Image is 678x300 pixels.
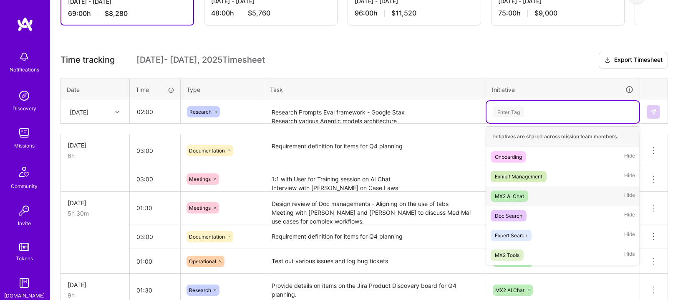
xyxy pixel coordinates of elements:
div: [DATE] [70,107,88,116]
img: logo [17,17,33,32]
div: Expert Search [495,231,527,240]
span: Documentation [189,234,225,240]
div: Onboarding [495,153,522,161]
div: [DATE] [68,141,123,150]
img: bell [16,48,33,65]
div: 69:00 h [68,9,187,18]
input: HH:MM [130,101,180,123]
input: HH:MM [130,197,180,219]
div: Exhibit Management [495,172,542,181]
div: Initiative [492,85,634,94]
div: [DOMAIN_NAME] [4,291,45,300]
div: 75:00 h [498,9,618,18]
input: HH:MM [130,250,180,272]
div: Doc Search [495,211,522,220]
div: Community [11,182,38,191]
i: icon Chevron [115,110,119,114]
div: Missions [14,141,35,150]
div: Time [136,85,174,94]
textarea: 1:1 with User for Training session on AI Chat Interview with [PERSON_NAME] on Case Laws Training ... [265,168,485,191]
div: 5h 30m [68,209,123,218]
span: $9,000 [534,9,557,18]
img: tokens [19,243,29,251]
span: Operational [189,258,216,264]
span: Hide [624,210,635,221]
div: Notifications [10,65,39,74]
span: Meetings [189,176,211,182]
button: Export Timesheet [599,52,668,69]
textarea: Test out various issues and log bug tickets [265,250,485,273]
span: Hide [624,191,635,202]
span: Research [189,109,212,115]
textarea: Research Prompts Eval framework - Google Stax Research various Agentic models architecture [265,101,485,123]
span: $5,760 [248,9,270,18]
i: icon Download [604,56,611,65]
div: 9h [68,291,123,300]
span: [DATE] - [DATE] , 2025 Timesheet [136,55,265,65]
textarea: Requirement definition for items for Q4 planning [265,225,485,248]
textarea: Requirement definition for items for Q4 planning [265,135,485,167]
div: [DATE] [68,280,123,289]
span: Documentation [189,147,225,154]
img: teamwork [16,125,33,141]
div: MX2 AI Chat [495,192,524,201]
span: Time tracking [60,55,115,65]
span: Hide [624,171,635,182]
img: discovery [16,87,33,104]
div: Invite [18,219,31,228]
span: Research [189,287,211,293]
img: Invite [16,202,33,219]
span: Hide [624,151,635,163]
input: HH:MM [130,140,180,162]
div: MX2 Tools [495,251,519,259]
img: Community [14,162,34,182]
th: Task [264,79,486,100]
img: guide book [16,275,33,291]
span: $8,280 [105,9,128,18]
div: Initiatives are shared across mission team members. [486,126,639,147]
div: 96:00 h [355,9,474,18]
div: 48:00 h [211,9,330,18]
input: HH:MM [130,168,180,190]
input: HH:MM [130,226,180,248]
div: Discovery [13,104,36,113]
span: Hide [624,230,635,241]
div: [DATE] [68,198,123,207]
span: Meetings [189,205,211,211]
div: Tokens [16,254,33,263]
span: Hide [624,249,635,261]
textarea: Design review of Doc managements - Aligning on the use of tabs Meeting with [PERSON_NAME] and [PE... [265,193,485,224]
img: Submit [650,109,657,115]
th: Date [61,79,130,100]
span: $11,520 [391,9,416,18]
div: 6h [68,151,123,160]
span: MX2 AI Chat [495,287,524,293]
th: Type [181,79,264,100]
div: Enter Tag [493,105,524,118]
